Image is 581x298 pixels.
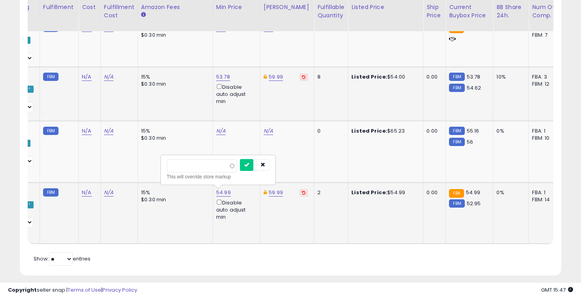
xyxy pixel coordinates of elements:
[449,199,464,208] small: FBM
[351,189,417,196] div: $54.99
[351,73,387,81] b: Listed Price:
[141,189,207,196] div: 15%
[467,200,481,207] span: 52.95
[449,138,464,146] small: FBM
[43,3,75,11] div: Fulfillment
[532,189,558,196] div: FBA: 1
[426,3,442,20] div: Ship Price
[216,3,257,11] div: Min Price
[82,127,91,135] a: N/A
[351,127,417,135] div: $65.23
[216,189,231,197] a: 54.99
[43,188,58,197] small: FBM
[8,287,137,294] div: seller snap | |
[141,81,207,88] div: $0.30 min
[317,73,342,81] div: 8
[426,127,440,135] div: 0.00
[141,32,207,39] div: $0.30 min
[426,73,440,81] div: 0.00
[141,135,207,142] div: $0.30 min
[43,73,58,81] small: FBM
[317,189,342,196] div: 2
[264,3,311,11] div: [PERSON_NAME]
[82,3,97,11] div: Cost
[3,3,36,11] div: Repricing
[467,73,481,81] span: 53.78
[141,3,209,11] div: Amazon Fees
[449,73,464,81] small: FBM
[449,189,464,198] small: FBA
[102,286,137,294] a: Privacy Policy
[34,255,91,262] span: Show: entries
[496,3,525,20] div: BB Share 24h.
[141,73,207,81] div: 15%
[68,286,101,294] a: Terms of Use
[216,127,226,135] a: N/A
[8,286,37,294] strong: Copyright
[141,11,146,19] small: Amazon Fees.
[216,198,254,221] div: Disable auto adjust min
[141,196,207,203] div: $0.30 min
[104,189,113,197] a: N/A
[532,73,558,81] div: FBA: 3
[532,81,558,88] div: FBM: 12
[43,127,58,135] small: FBM
[264,127,273,135] a: N/A
[82,73,91,81] a: N/A
[104,3,134,20] div: Fulfillment Cost
[317,3,345,20] div: Fulfillable Quantity
[351,73,417,81] div: $54.00
[532,196,558,203] div: FBM: 14
[317,127,342,135] div: 0
[426,189,440,196] div: 0.00
[449,127,464,135] small: FBM
[167,173,270,181] div: This will override store markup
[467,84,481,92] span: 54.62
[532,3,561,20] div: Num of Comp.
[82,189,91,197] a: N/A
[532,135,558,142] div: FBM: 10
[351,3,420,11] div: Listed Price
[541,286,573,294] span: 2025-08-15 15:47 GMT
[532,127,558,135] div: FBA: 1
[496,189,523,196] div: 0%
[351,127,387,135] b: Listed Price:
[467,127,479,135] span: 55.16
[532,32,558,39] div: FBM: 7
[496,73,523,81] div: 10%
[351,189,387,196] b: Listed Price:
[269,73,283,81] a: 59.99
[449,84,464,92] small: FBM
[104,73,113,81] a: N/A
[216,73,230,81] a: 53.78
[466,189,481,196] span: 54.99
[216,82,254,105] div: Disable auto adjust min
[467,138,473,146] span: 56
[269,189,283,197] a: 59.99
[141,127,207,135] div: 15%
[496,127,523,135] div: 0%
[104,127,113,135] a: N/A
[449,3,490,20] div: Current Buybox Price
